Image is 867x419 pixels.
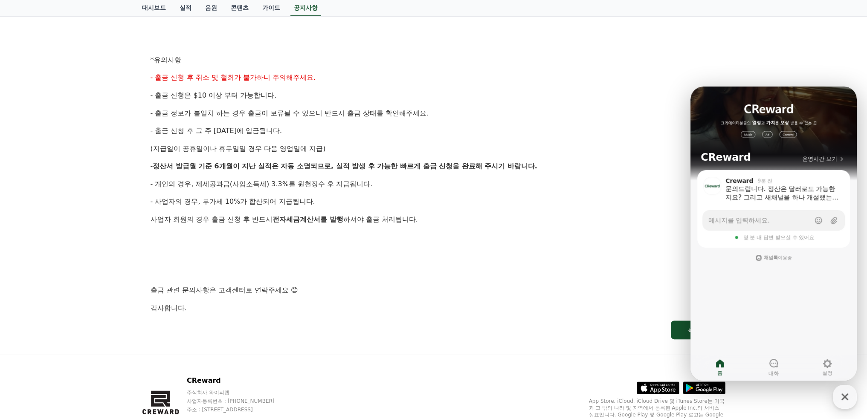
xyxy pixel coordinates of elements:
span: - 출금 정보가 불일치 하는 경우 출금이 보류될 수 있으니 반드시 출금 상태를 확인해주세요. [151,109,429,117]
span: 하셔야 출금 처리됩니다. [343,215,418,223]
p: - [151,161,717,172]
strong: 6개월이 지난 실적은 자동 소멸되므로, 실적 발생 후 가능한 빠르게 출금 신청을 완료해 주시기 바랍니다. [215,162,537,170]
p: 주식회사 와이피랩 [187,389,291,396]
p: 주소 : [STREET_ADDRESS] [187,406,291,413]
span: (지급일이 공휴일이나 휴무일일 경우 다음 영업일에 지급) [151,144,326,153]
span: - 출금 신청 후 취소 및 철회가 불가하니 주의해주세요. [151,73,316,81]
span: 감사합니다. [151,304,187,312]
strong: 전자세금계산서를 발행 [273,215,343,223]
span: *유의사항 [151,56,181,64]
span: - 출금 신청은 $10 이상 부터 가능합니다. [151,91,277,99]
span: 출금 관련 문의사항은 고객센터로 연락주세요 😊 [151,286,298,294]
span: - 사업자의 경우, 부가세 10%가 합산되어 지급됩니다. [151,197,315,205]
strong: 정산서 발급월 기준 [153,162,212,170]
span: - 개인의 경우, 제세공과금(사업소득세) 3.3%를 원천징수 후 지급됩니다. [151,180,373,188]
p: 사업자등록번호 : [PHONE_NUMBER] [187,398,291,405]
button: 목록 [671,321,717,339]
span: - 출금 신청 후 그 주 [DATE]에 입금됩니다. [151,127,282,135]
p: CReward [187,376,291,386]
div: 목록 [688,326,700,334]
a: 목록 [151,321,717,339]
iframe: Channel chat [690,87,857,381]
span: 사업자 회원의 경우 출금 신청 후 반드시 [151,215,273,223]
